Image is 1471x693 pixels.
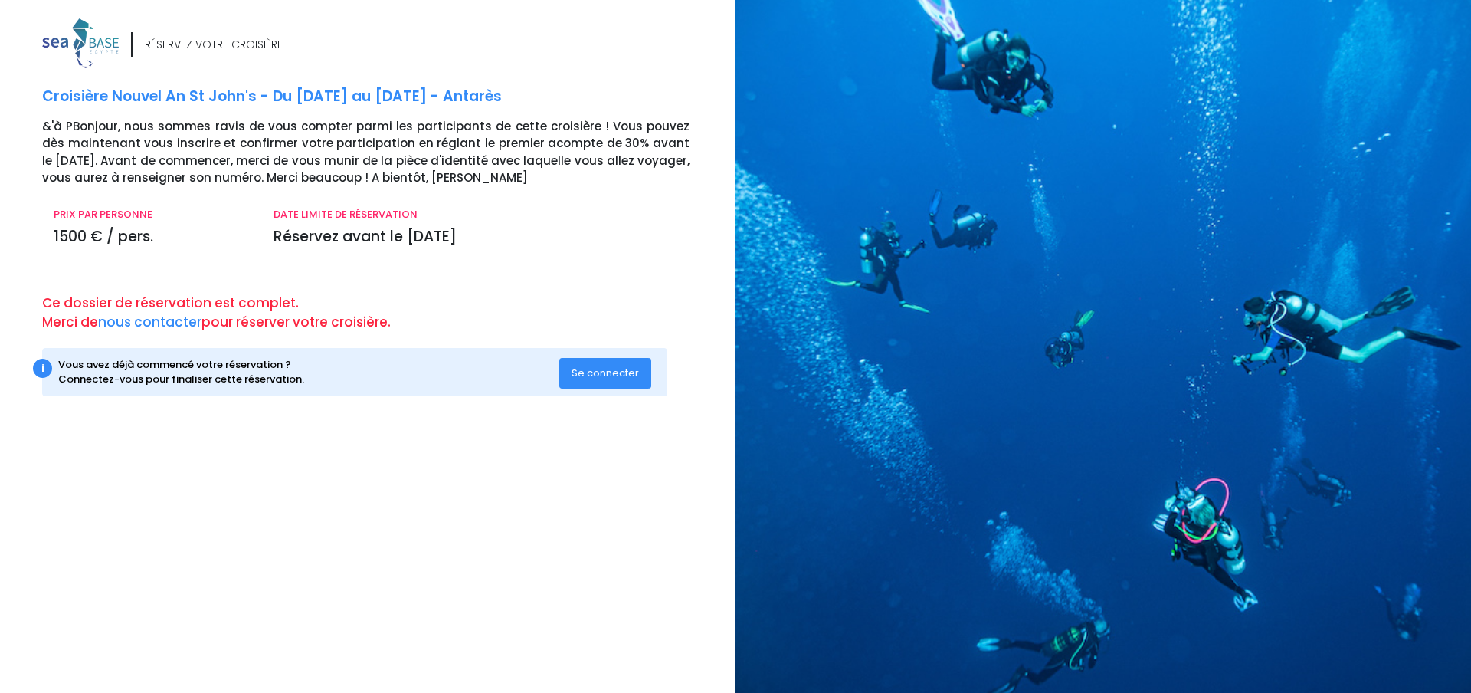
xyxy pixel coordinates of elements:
[559,358,651,389] button: Se connecter
[145,37,283,53] div: RÉSERVEZ VOTRE CROISIÈRE
[54,226,251,248] p: 1500 € / pers.
[42,86,724,108] p: Croisière Nouvel An St John's - Du [DATE] au [DATE] - Antarès
[559,366,651,379] a: Se connecter
[33,359,52,378] div: i
[42,294,724,333] p: Ce dossier de réservation est complet. Merci de pour réserver votre croisière.
[274,207,690,222] p: DATE LIMITE DE RÉSERVATION
[274,226,690,248] p: Réservez avant le [DATE]
[572,366,639,380] span: Se connecter
[98,313,201,331] a: nous contacter
[42,18,119,68] img: logo_color1.png
[54,207,251,222] p: PRIX PAR PERSONNE
[42,118,724,187] p: &'à PBonjour, nous sommes ravis de vous compter parmi les participants de cette croisière ! Vous ...
[58,357,560,387] div: Vous avez déjà commencé votre réservation ? Connectez-vous pour finaliser cette réservation.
